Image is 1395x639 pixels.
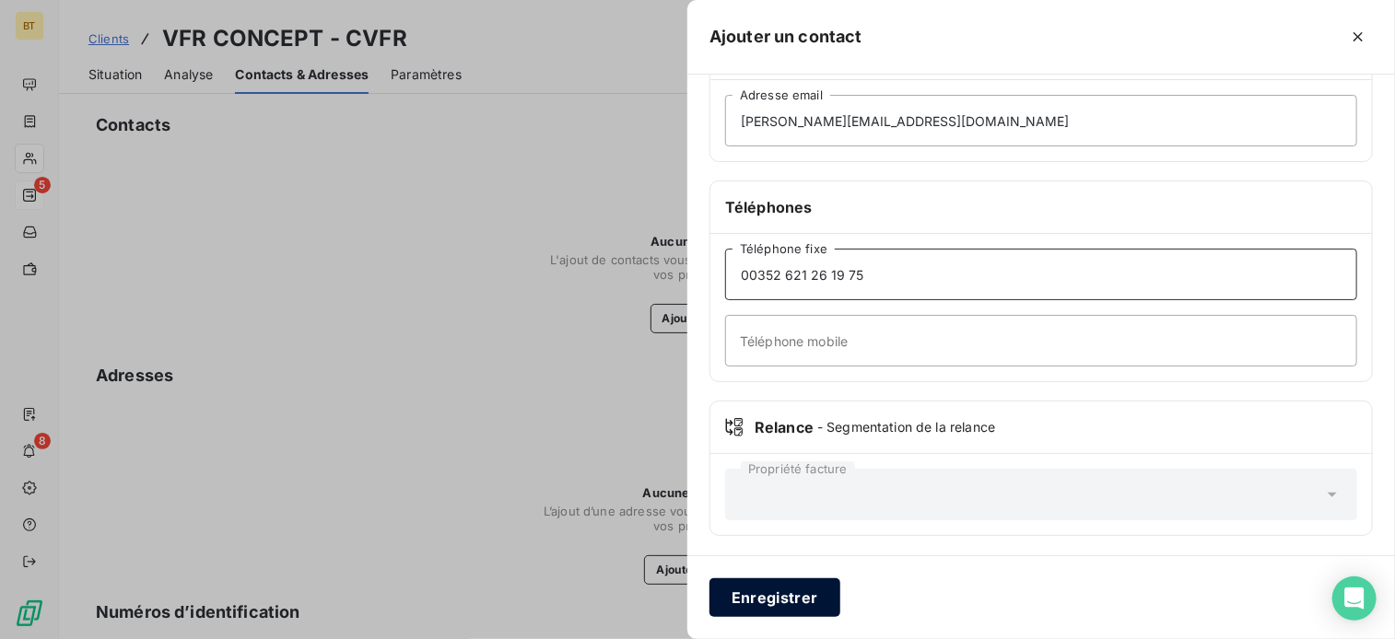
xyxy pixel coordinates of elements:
[725,95,1357,146] input: placeholder
[709,578,840,617] button: Enregistrer
[709,24,862,50] h5: Ajouter un contact
[725,315,1357,366] input: placeholder
[817,418,995,436] span: - Segmentation de la relance
[725,416,1357,438] div: Relance
[1332,576,1377,621] div: Open Intercom Messenger
[725,249,1357,300] input: placeholder
[725,196,1357,218] h6: Téléphones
